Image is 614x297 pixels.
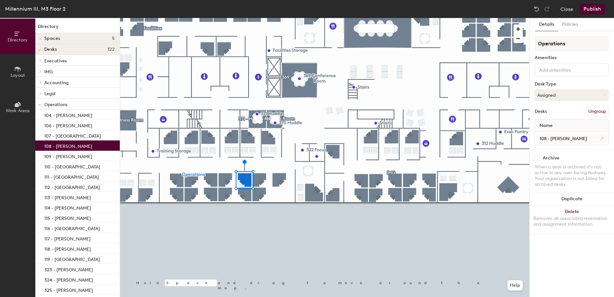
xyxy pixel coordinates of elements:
[112,36,115,41] span: 5
[44,102,67,107] span: Operations
[544,6,550,12] img: Redo
[44,121,92,129] p: 106 - [PERSON_NAME]
[108,47,115,52] span: 122
[530,193,614,205] button: Duplicate
[44,131,101,139] p: 107 - [GEOGRAPHIC_DATA]
[44,142,92,149] p: 108 - [PERSON_NAME]
[44,183,100,190] p: 112 - [GEOGRAPHIC_DATA]
[6,108,30,113] span: Work Areas
[535,55,609,60] div: Amenities
[44,111,92,118] p: 104 - [PERSON_NAME]
[44,265,93,273] p: 323 - [PERSON_NAME]
[35,23,120,33] h1: Directory
[44,224,100,231] p: 116 - [GEOGRAPHIC_DATA]
[44,214,91,221] p: 115 - [PERSON_NAME]
[535,164,609,187] div: When a desk is archived it's not active in any user-facing features. Your organization is not bil...
[585,106,609,117] button: Ungroup
[536,120,556,131] span: Name
[44,58,67,64] span: Executives
[543,156,559,161] div: Archive
[44,69,53,75] span: IMG
[580,4,605,14] button: Publish
[44,152,92,159] p: 109 - [PERSON_NAME]
[44,91,56,96] span: Legal
[5,5,66,13] div: Millennium III, M3 Floor 2
[535,18,558,31] button: Details
[560,4,573,14] button: Close
[558,18,582,31] button: Policies
[44,234,91,242] p: 117 - [PERSON_NAME]
[44,275,93,283] p: 324 - [PERSON_NAME]
[11,73,25,78] span: Layout
[538,66,596,73] input: Add amenities
[507,280,523,291] button: Help
[44,245,91,252] p: 118 - [PERSON_NAME]
[44,286,93,293] p: 325 - [PERSON_NAME]
[44,47,57,52] span: Desks
[44,193,91,201] p: 113 - [PERSON_NAME]
[44,173,99,180] p: 111 - [GEOGRAPHIC_DATA]
[535,82,609,87] div: Desk Type
[44,80,68,85] span: Accounting
[44,203,91,211] p: 114 - [PERSON_NAME]
[8,37,28,43] span: Directory
[44,36,60,41] span: Spaces
[535,109,547,114] div: Desks
[530,205,614,234] button: DeleteRemoves all associated reservation and assignment information
[533,216,610,227] div: Removes all associated reservation and assignment information
[535,89,609,101] button: Assigned
[44,162,100,170] p: 110 - [GEOGRAPHIC_DATA]
[533,6,540,12] img: Undo
[44,255,100,262] p: 119 - [GEOGRAPHIC_DATA]
[536,134,607,143] input: Unnamed desk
